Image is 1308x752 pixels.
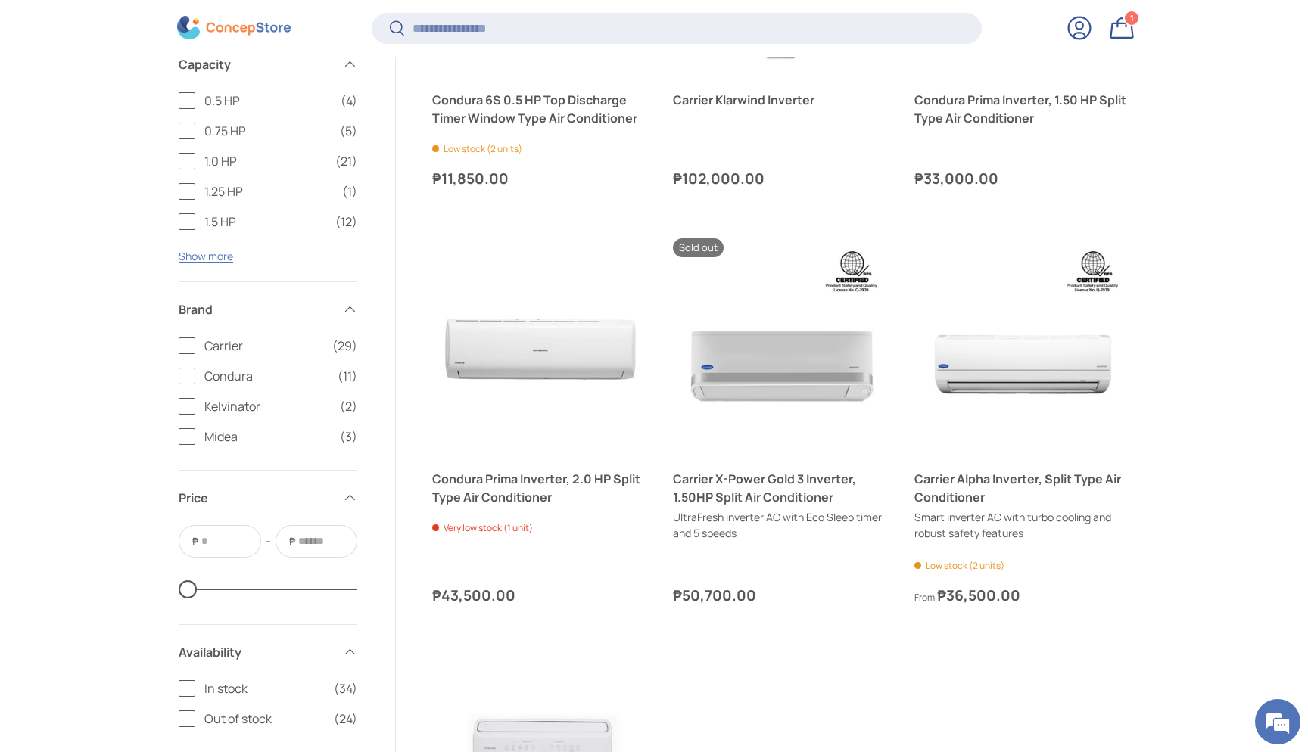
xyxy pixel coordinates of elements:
[204,213,326,231] span: 1.5 HP
[340,427,357,446] span: (3)
[204,367,329,385] span: Condura
[204,122,331,140] span: 0.75 HP
[340,397,357,415] span: (2)
[335,213,357,231] span: (12)
[179,471,357,525] summary: Price
[204,152,326,170] span: 1.0 HP
[332,337,357,355] span: (29)
[79,85,254,104] div: Chat with us now
[88,191,209,343] span: We're online!
[179,282,357,337] summary: Brand
[432,91,649,127] a: Condura 6S 0.5 HP Top Discharge Timer Window Type Air Conditioner
[179,37,357,92] summary: Capacity
[179,625,357,679] summary: Availability
[673,238,724,257] span: Sold out
[266,533,271,551] span: -
[338,367,357,385] span: (11)
[288,533,297,549] span: ₱
[248,8,285,44] div: Minimize live chat window
[179,300,333,319] span: Brand
[191,533,200,549] span: ₱
[204,182,333,200] span: 1.25 HP
[340,122,357,140] span: (5)
[179,489,333,507] span: Price
[1130,12,1134,23] span: 1
[673,238,889,455] a: Carrier X-Power Gold 3 Inverter, 1.50HP Split Air Conditioner
[204,337,323,355] span: Carrier
[179,643,333,661] span: Availability
[914,91,1131,127] a: Condura Prima Inverter, 1.50 HP Split Type Air Conditioner
[673,91,889,109] a: Carrier Klarwind Inverter
[335,152,357,170] span: (21)
[673,470,889,506] a: Carrier X-Power Gold 3 Inverter, 1.50HP Split Air Conditioner
[914,238,1131,455] a: Carrier Alpha Inverter, Split Type Air Conditioner
[432,238,649,455] a: Condura Prima Inverter, 2.0 HP Split Type Air Conditioner
[204,710,325,728] span: Out of stock
[179,55,333,73] span: Capacity
[432,470,649,506] a: Condura Prima Inverter, 2.0 HP Split Type Air Conditioner
[8,413,288,466] textarea: Type your message and hit 'Enter'
[204,92,332,110] span: 0.5 HP
[334,710,357,728] span: (24)
[204,427,331,446] span: Midea
[341,92,357,110] span: (4)
[204,397,331,415] span: Kelvinator
[204,679,325,698] span: In stock
[334,679,357,698] span: (34)
[914,470,1131,506] a: Carrier Alpha Inverter, Split Type Air Conditioner
[177,17,291,40] img: ConcepStore
[342,182,357,200] span: (1)
[179,249,233,263] button: Show more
